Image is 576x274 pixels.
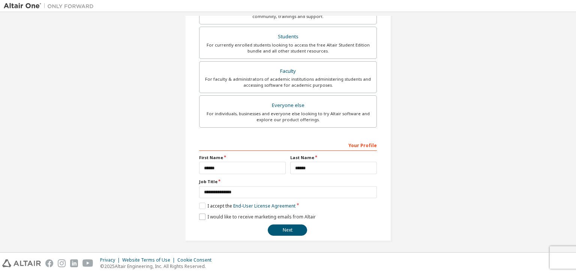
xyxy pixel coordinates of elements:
[204,100,372,111] div: Everyone else
[204,76,372,88] div: For faculty & administrators of academic institutions administering students and accessing softwa...
[233,203,295,209] a: End-User License Agreement
[4,2,97,10] img: Altair One
[199,203,295,209] label: I accept the
[268,224,307,236] button: Next
[177,257,216,263] div: Cookie Consent
[2,259,41,267] img: altair_logo.svg
[199,155,286,161] label: First Name
[70,259,78,267] img: linkedin.svg
[204,32,372,42] div: Students
[45,259,53,267] img: facebook.svg
[290,155,377,161] label: Last Name
[204,42,372,54] div: For currently enrolled students looking to access the free Altair Student Edition bundle and all ...
[204,66,372,77] div: Faculty
[199,214,316,220] label: I would like to receive marketing emails from Altair
[204,111,372,123] div: For individuals, businesses and everyone else looking to try Altair software and explore our prod...
[100,257,122,263] div: Privacy
[199,179,377,185] label: Job Title
[199,139,377,151] div: Your Profile
[100,263,216,269] p: © 2025 Altair Engineering, Inc. All Rights Reserved.
[122,257,177,263] div: Website Terms of Use
[58,259,66,267] img: instagram.svg
[82,259,93,267] img: youtube.svg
